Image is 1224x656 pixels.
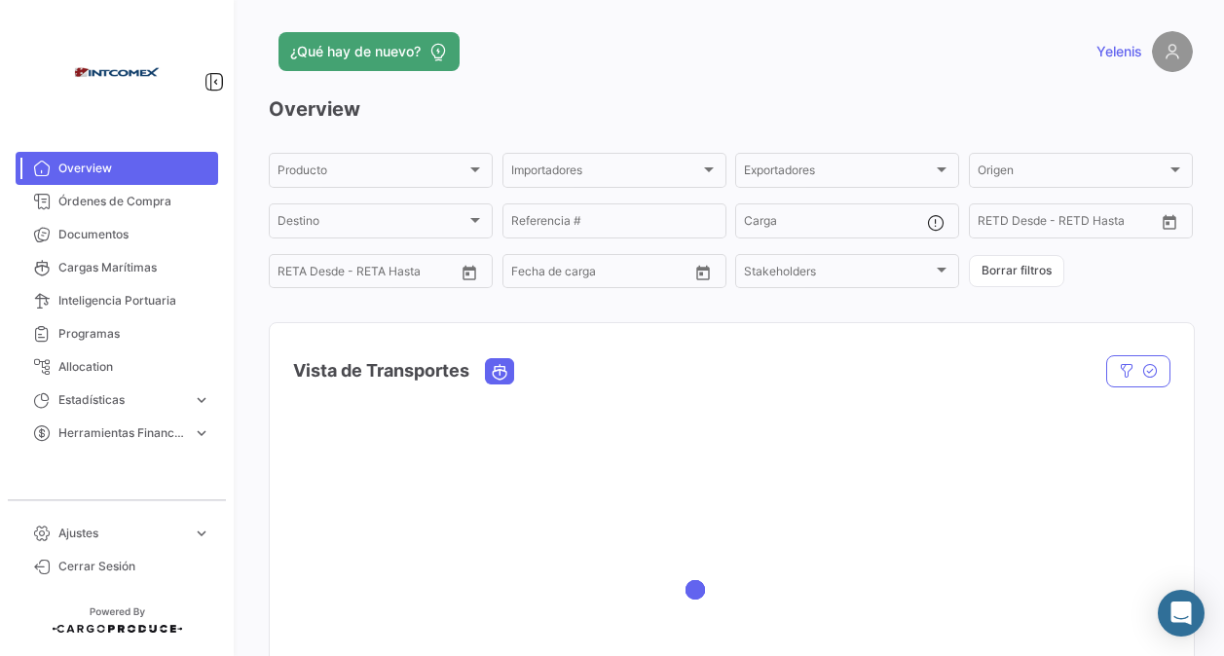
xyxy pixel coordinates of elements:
[744,268,933,281] span: Stakeholders
[58,292,210,310] span: Inteligencia Portuaria
[58,525,185,542] span: Ajustes
[16,317,218,350] a: Programas
[278,268,313,281] input: Desde
[16,284,218,317] a: Inteligencia Portuaria
[58,325,210,343] span: Programas
[278,217,466,231] span: Destino
[58,358,210,376] span: Allocation
[58,160,210,177] span: Overview
[290,42,421,61] span: ¿Qué hay de nuevo?
[744,166,933,180] span: Exportadores
[16,251,218,284] a: Cargas Marítimas
[511,268,546,281] input: Desde
[16,218,218,251] a: Documentos
[978,217,1013,231] input: Desde
[278,32,460,71] button: ¿Qué hay de nuevo?
[1155,207,1184,237] button: Open calendar
[58,558,210,575] span: Cerrar Sesión
[68,23,166,121] img: intcomex.png
[688,258,718,287] button: Open calendar
[1158,590,1205,637] div: Abrir Intercom Messenger
[969,255,1064,287] button: Borrar filtros
[58,424,185,442] span: Herramientas Financieras
[326,268,411,281] input: Hasta
[560,268,645,281] input: Hasta
[193,525,210,542] span: expand_more
[486,359,513,383] button: Ocean
[58,391,185,409] span: Estadísticas
[16,152,218,185] a: Overview
[455,258,484,287] button: Open calendar
[1096,42,1142,61] span: Yelenis
[193,391,210,409] span: expand_more
[16,185,218,218] a: Órdenes de Compra
[269,95,1193,123] h3: Overview
[278,166,466,180] span: Producto
[1152,31,1193,72] img: placeholder-user.png
[1026,217,1111,231] input: Hasta
[293,357,469,384] h4: Vista de Transportes
[58,226,210,243] span: Documentos
[193,424,210,442] span: expand_more
[511,166,700,180] span: Importadores
[16,350,218,383] a: Allocation
[58,193,210,210] span: Órdenes de Compra
[978,166,1167,180] span: Origen
[58,259,210,276] span: Cargas Marítimas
